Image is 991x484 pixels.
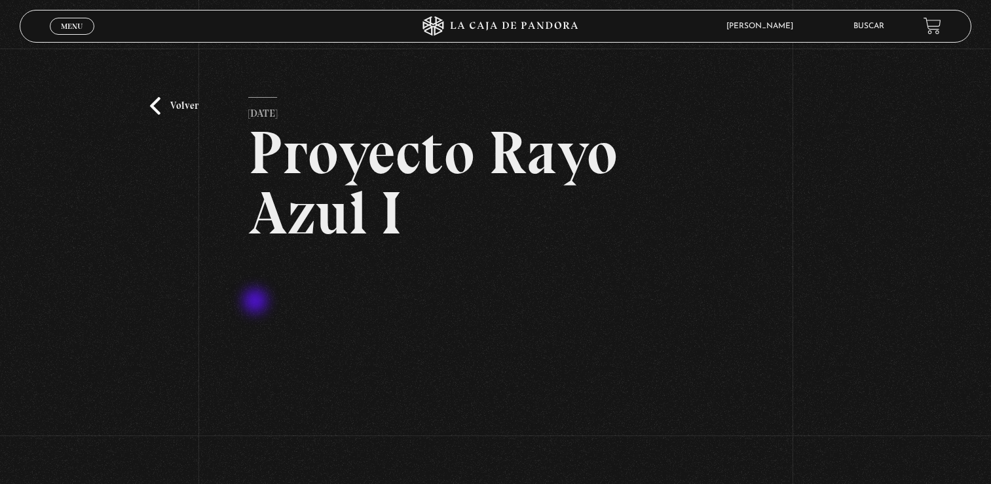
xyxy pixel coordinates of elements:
a: View your shopping cart [924,17,941,35]
span: Cerrar [56,33,87,43]
a: Volver [150,97,198,115]
span: Menu [61,22,83,30]
span: [PERSON_NAME] [720,22,806,30]
h2: Proyecto Rayo Azul I [248,123,743,243]
a: Buscar [853,22,884,30]
p: [DATE] [248,97,277,123]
